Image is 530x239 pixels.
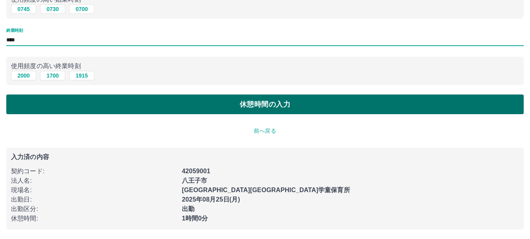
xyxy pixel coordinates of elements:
button: 0730 [40,4,65,14]
p: 前へ戻る [6,127,524,135]
button: 1700 [40,71,65,80]
p: 法人名 : [11,176,177,185]
p: 契約コード : [11,167,177,176]
p: 出勤日 : [11,195,177,204]
button: 休憩時間の入力 [6,94,524,114]
b: 出勤 [182,206,194,212]
b: 八王子市 [182,177,207,184]
label: 終業時刻 [6,28,23,33]
button: 2000 [11,71,36,80]
p: 出勤区分 : [11,204,177,214]
b: [GEOGRAPHIC_DATA][GEOGRAPHIC_DATA]学童保育所 [182,187,350,193]
button: 0745 [11,4,36,14]
b: 2025年08月25日(月) [182,196,240,203]
p: 使用頻度の高い終業時刻 [11,61,519,71]
button: 1915 [69,71,94,80]
b: 42059001 [182,168,210,174]
button: 0700 [69,4,94,14]
p: 現場名 : [11,185,177,195]
p: 入力済の内容 [11,154,519,160]
b: 1時間0分 [182,215,208,222]
p: 休憩時間 : [11,214,177,223]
